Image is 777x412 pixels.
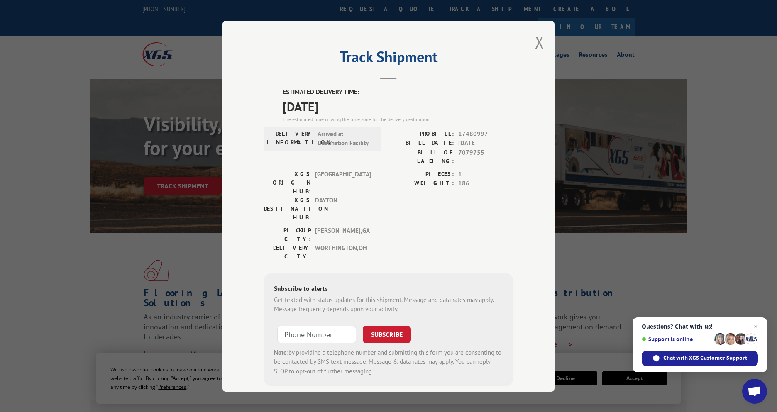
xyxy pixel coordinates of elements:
[283,115,513,123] div: The estimated time is using the time zone for the delivery destination.
[274,348,503,376] div: by providing a telephone number and submitting this form you are consenting to be contacted by SM...
[274,283,503,295] div: Subscribe to alerts
[274,348,288,356] strong: Note:
[458,148,513,165] span: 7079755
[458,169,513,179] span: 1
[318,129,374,148] span: Arrived at Destination Facility
[264,195,311,222] label: XGS DESTINATION HUB:
[274,295,503,314] div: Get texted with status updates for this shipment. Message and data rates may apply. Message frequ...
[388,179,454,188] label: WEIGHT:
[535,31,544,53] button: Close modal
[264,243,311,261] label: DELIVERY CITY:
[751,322,761,332] span: Close chat
[277,325,356,343] input: Phone Number
[315,226,371,243] span: [PERSON_NAME] , GA
[742,379,767,404] div: Open chat
[388,139,454,148] label: BILL DATE:
[388,148,454,165] label: BILL OF LADING:
[266,129,313,148] label: DELIVERY INFORMATION:
[663,354,747,362] span: Chat with XGS Customer Support
[264,51,513,67] h2: Track Shipment
[458,129,513,139] span: 17480997
[315,169,371,195] span: [GEOGRAPHIC_DATA]
[315,195,371,222] span: DAYTON
[283,97,513,115] span: [DATE]
[642,336,711,342] span: Support is online
[458,139,513,148] span: [DATE]
[642,323,758,330] span: Questions? Chat with us!
[642,351,758,366] div: Chat with XGS Customer Support
[283,88,513,97] label: ESTIMATED DELIVERY TIME:
[388,169,454,179] label: PIECES:
[315,243,371,261] span: WORTHINGTON , OH
[264,226,311,243] label: PICKUP CITY:
[264,169,311,195] label: XGS ORIGIN HUB:
[458,179,513,188] span: 186
[363,325,411,343] button: SUBSCRIBE
[388,129,454,139] label: PROBILL:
